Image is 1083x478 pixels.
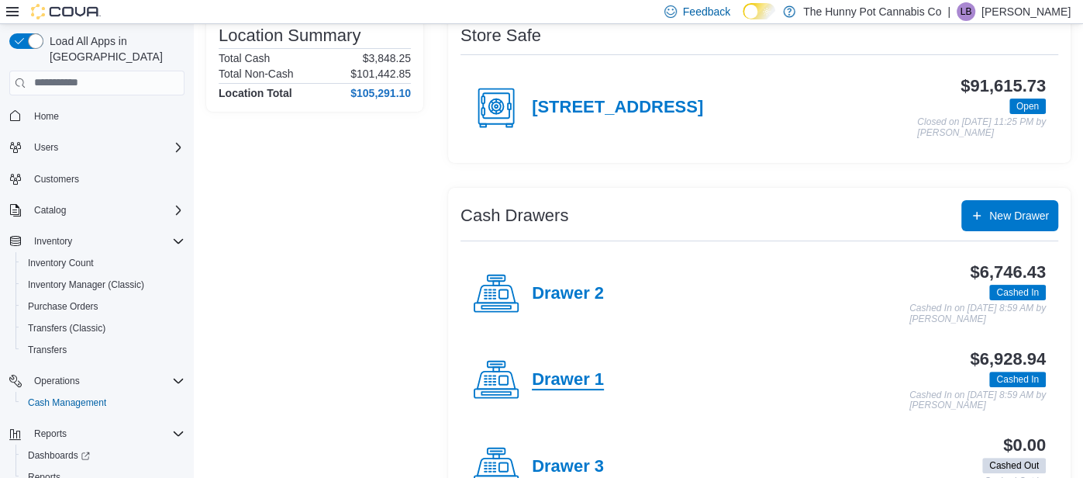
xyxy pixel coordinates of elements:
span: LB [961,2,972,21]
button: Transfers [16,339,191,361]
span: Cash Management [22,393,185,412]
h3: $6,746.43 [970,263,1046,282]
span: Customers [34,173,79,185]
p: Cashed In on [DATE] 8:59 AM by [PERSON_NAME] [909,303,1046,324]
span: Inventory [34,235,72,248]
span: Home [28,106,185,126]
h4: [STREET_ADDRESS] [532,98,703,118]
button: Catalog [28,201,72,220]
button: Customers [3,168,191,190]
a: Home [28,107,65,126]
span: Purchase Orders [28,300,98,313]
button: Cash Management [16,392,191,414]
h3: Store Safe [460,26,541,45]
p: $3,848.25 [363,52,411,64]
p: Cashed In on [DATE] 8:59 AM by [PERSON_NAME] [909,390,1046,411]
p: Closed on [DATE] 11:25 PM by [PERSON_NAME] [917,117,1046,138]
p: | [947,2,950,21]
button: Operations [28,372,86,390]
span: New Drawer [989,208,1049,223]
p: [PERSON_NAME] [981,2,1071,21]
button: Catalog [3,199,191,221]
span: Transfers (Classic) [28,322,105,334]
h4: Location Total [219,87,292,99]
button: Operations [3,370,191,392]
a: Dashboards [22,446,96,465]
span: Cash Management [28,397,106,409]
span: Cashed In [996,372,1039,386]
h4: $105,291.10 [350,87,411,99]
span: Users [28,138,185,157]
a: Purchase Orders [22,297,105,316]
span: Transfers (Classic) [22,319,185,338]
span: Open [1016,99,1039,113]
a: Inventory Manager (Classic) [22,275,150,294]
div: Liam Bisztray [957,2,975,21]
a: Inventory Count [22,254,100,272]
button: Inventory Manager (Classic) [16,274,191,296]
button: Purchase Orders [16,296,191,317]
a: Dashboards [16,445,191,466]
span: Cashed In [989,372,1046,387]
button: New Drawer [961,200,1058,231]
img: Cova [31,4,101,19]
a: Customers [28,170,85,189]
span: Cashed Out [982,458,1046,473]
span: Home [34,110,59,123]
p: $101,442.85 [350,68,411,80]
span: Reports [34,428,67,440]
span: Users [34,141,58,154]
h3: Location Summary [219,26,360,45]
span: Inventory Count [28,257,94,269]
span: Feedback [683,4,730,19]
span: Purchase Orders [22,297,185,316]
span: Load All Apps in [GEOGRAPHIC_DATA] [43,33,185,64]
a: Transfers [22,341,73,359]
button: Users [28,138,64,157]
button: Reports [3,423,191,445]
span: Cashed In [989,285,1046,300]
button: Inventory [3,230,191,252]
a: Cash Management [22,393,112,412]
span: Inventory Count [22,254,185,272]
h6: Total Cash [219,52,270,64]
span: Cashed Out [989,459,1039,473]
span: Reports [28,424,185,443]
span: Open [1009,99,1046,114]
span: Catalog [34,204,66,216]
span: Cashed In [996,286,1039,300]
h3: $6,928.94 [970,350,1046,369]
h3: Cash Drawers [460,206,568,225]
h4: Drawer 3 [532,457,604,477]
h6: Total Non-Cash [219,68,294,80]
span: Inventory [28,232,185,251]
button: Inventory Count [16,252,191,274]
input: Dark Mode [743,3,775,19]
h3: $0.00 [1003,436,1046,455]
button: Users [3,137,191,158]
span: Dashboards [28,449,90,462]
span: Inventory Manager (Classic) [28,279,144,291]
button: Reports [28,424,73,443]
span: Catalog [28,201,185,220]
p: The Hunny Pot Cannabis Co [803,2,941,21]
a: Transfers (Classic) [22,319,112,338]
span: Operations [28,372,185,390]
span: Inventory Manager (Classic) [22,275,185,294]
h4: Drawer 1 [532,370,604,390]
h3: $91,615.73 [961,77,1046,95]
span: Dashboards [22,446,185,465]
span: Dark Mode [743,19,743,20]
span: Customers [28,169,185,189]
span: Transfers [22,341,185,359]
span: Operations [34,375,80,387]
h4: Drawer 2 [532,284,604,304]
button: Transfers (Classic) [16,317,191,339]
span: Transfers [28,344,67,356]
button: Home [3,105,191,127]
button: Inventory [28,232,78,251]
